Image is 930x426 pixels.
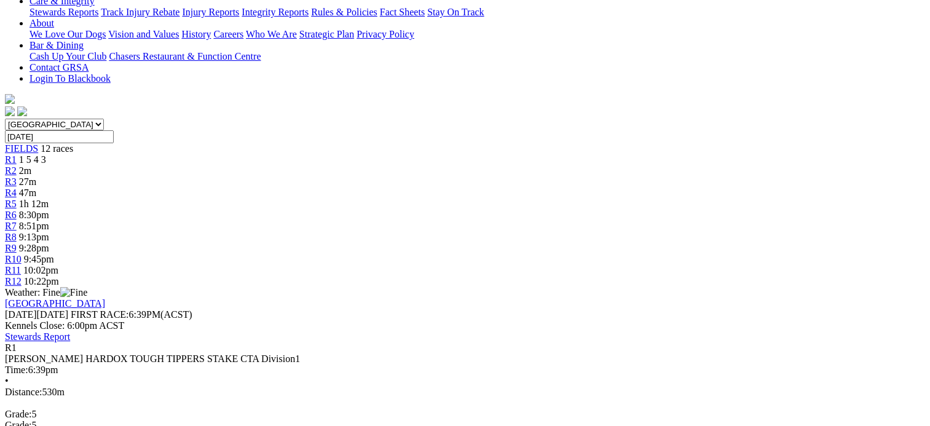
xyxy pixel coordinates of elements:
a: Vision and Values [108,29,179,39]
span: 27m [19,176,36,187]
img: Fine [60,287,87,298]
span: Weather: Fine [5,287,87,298]
a: Who We Are [246,29,297,39]
img: logo-grsa-white.png [5,94,15,104]
a: Bar & Dining [30,40,84,50]
div: [PERSON_NAME] HARDOX TOUGH TIPPERS STAKE CTA Division1 [5,353,925,365]
a: Chasers Restaurant & Function Centre [109,51,261,61]
a: R8 [5,232,17,242]
span: 10:22pm [24,276,59,286]
span: Time: [5,365,28,375]
a: Strategic Plan [299,29,354,39]
div: Bar & Dining [30,51,925,62]
span: 9:13pm [19,232,49,242]
a: Rules & Policies [311,7,377,17]
span: R1 [5,342,17,353]
a: Integrity Reports [242,7,309,17]
input: Select date [5,130,114,143]
span: Grade: [5,409,32,419]
a: Careers [213,29,243,39]
a: About [30,18,54,28]
a: We Love Our Dogs [30,29,106,39]
a: R9 [5,243,17,253]
div: Kennels Close: 6:00pm ACST [5,320,925,331]
a: R10 [5,254,22,264]
a: Injury Reports [182,7,239,17]
img: facebook.svg [5,106,15,116]
span: 10:02pm [23,265,58,275]
span: 47m [19,187,36,198]
div: About [30,29,925,40]
a: Stewards Report [5,331,70,342]
a: Login To Blackbook [30,73,111,84]
a: R11 [5,265,21,275]
a: Stay On Track [427,7,484,17]
a: R5 [5,199,17,209]
span: [DATE] [5,309,37,320]
span: 8:51pm [19,221,49,231]
a: Track Injury Rebate [101,7,179,17]
a: FIELDS [5,143,38,154]
span: 12 races [41,143,73,154]
a: R3 [5,176,17,187]
a: R7 [5,221,17,231]
span: 2m [19,165,31,176]
a: R2 [5,165,17,176]
img: twitter.svg [17,106,27,116]
a: Privacy Policy [357,29,414,39]
a: R1 [5,154,17,165]
span: 9:28pm [19,243,49,253]
span: 6:39PM(ACST) [71,309,192,320]
div: 6:39pm [5,365,925,376]
span: Distance: [5,387,42,397]
div: 530m [5,387,925,398]
span: 8:30pm [19,210,49,220]
span: FIRST RACE: [71,309,128,320]
span: 1h 12m [19,199,49,209]
div: 5 [5,409,925,420]
a: R6 [5,210,17,220]
a: R12 [5,276,22,286]
span: 9:45pm [24,254,54,264]
a: R4 [5,187,17,198]
a: Fact Sheets [380,7,425,17]
span: [DATE] [5,309,68,320]
a: Contact GRSA [30,62,89,73]
span: 1 5 4 3 [19,154,46,165]
a: [GEOGRAPHIC_DATA] [5,298,105,309]
a: Cash Up Your Club [30,51,106,61]
span: • [5,376,9,386]
div: Care & Integrity [30,7,925,18]
a: Stewards Reports [30,7,98,17]
a: History [181,29,211,39]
